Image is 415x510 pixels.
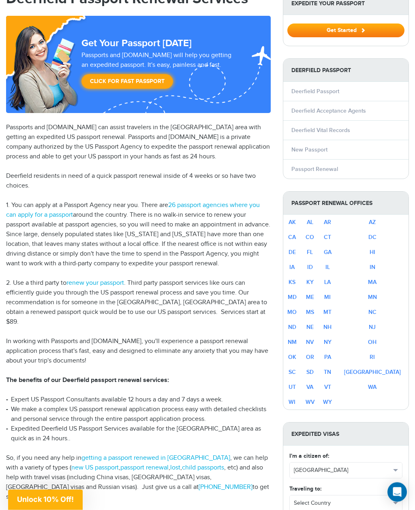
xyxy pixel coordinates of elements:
[325,264,330,271] a: IL
[368,279,376,286] a: MA
[294,499,391,508] span: Select Country
[17,495,74,504] span: Unlock 10% Off!
[6,202,260,219] a: 26 passport agencies where you can apply for a passport
[368,384,376,391] a: WA
[306,324,314,331] a: NE
[306,399,314,406] a: WV
[294,467,391,475] span: [GEOGRAPHIC_DATA]
[6,279,271,327] p: 2. Use a third party to . Third party passport services like ours can efficiently guide you throu...
[6,405,271,425] li: We make a complex US passport renewal application process easy with detailed checklists and perso...
[307,264,313,271] a: ID
[306,339,314,346] a: NV
[6,377,169,384] strong: The benefits of our Deerfield passport renewal services:
[344,369,401,376] a: [GEOGRAPHIC_DATA]
[291,88,339,95] a: Deerfield Passport
[324,249,332,256] a: GA
[199,484,252,491] a: [PHONE_NUMBER]
[78,51,241,93] div: Passports and [DOMAIN_NAME] will help you getting an expedited passport. It's easy, painless and ...
[288,339,297,346] a: NM
[283,192,409,215] strong: Passport Renewal Offices
[289,249,296,256] a: DE
[370,354,375,361] a: RI
[306,384,313,391] a: VA
[287,27,404,34] a: Get Started
[6,201,271,269] p: 1. You can apply at a Passport Agency near you. There are around the country. There is no walk-in...
[289,264,295,271] a: IA
[71,464,119,472] a: new US passport
[370,264,375,271] a: IN
[6,337,271,366] p: In working with Passports and [DOMAIN_NAME], you'll experience a passport renewal application pro...
[368,234,376,241] a: DC
[306,294,314,301] a: ME
[66,280,124,287] a: renew your passport
[290,463,402,478] button: [GEOGRAPHIC_DATA]
[368,294,377,301] a: MN
[291,127,350,134] a: Deerfield Vital Records
[288,234,296,241] a: CA
[291,147,327,154] a: New Passport
[369,324,376,331] a: NJ
[324,384,331,391] a: VT
[368,339,376,346] a: OH
[306,309,314,316] a: MS
[369,219,376,226] a: AZ
[6,425,271,444] li: Expedited Deerfield US Passport Services available for the [GEOGRAPHIC_DATA] area as quick as in ...
[289,452,329,461] label: I'm a citizen of:
[6,123,271,162] p: Passports and [DOMAIN_NAME] can assist travelers in the [GEOGRAPHIC_DATA] area with getting an ex...
[323,324,332,331] a: NH
[306,279,314,286] a: KY
[323,309,332,316] a: MT
[283,423,409,446] strong: Expedited Visas
[307,249,313,256] a: FL
[291,108,366,115] a: Deerfield Acceptance Agents
[306,354,314,361] a: OR
[81,75,173,89] a: Click for Fast Passport
[81,455,230,462] a: getting a passport renewed in [GEOGRAPHIC_DATA]
[6,454,271,502] p: So, if you need any help in , we can help with a variety of types ( , , , , etc) and also help wi...
[288,324,296,331] a: ND
[288,294,297,301] a: MD
[387,482,407,502] div: Open Intercom Messenger
[289,219,296,226] a: AK
[120,464,169,472] a: passport renewal
[287,309,297,316] a: MO
[306,369,314,376] a: SD
[324,219,331,226] a: AR
[182,464,224,472] a: child passports
[287,24,404,38] button: Get Started
[289,369,296,376] a: SC
[289,384,296,391] a: UT
[288,354,296,361] a: OK
[324,369,331,376] a: TN
[368,309,376,316] a: NC
[324,294,331,301] a: MI
[81,38,192,49] strong: Get Your Passport [DATE]
[6,395,271,405] li: Expert US Passport Consultants available 12 hours a day and 7 days a week.
[324,279,331,286] a: LA
[324,234,331,241] a: CT
[306,234,314,241] a: CO
[170,464,180,472] a: lost
[370,249,375,256] a: HI
[324,354,331,361] a: PA
[283,59,409,82] strong: Deerfield Passport
[289,279,295,286] a: KS
[324,339,332,346] a: NY
[307,219,313,226] a: AL
[8,490,83,510] div: Unlock 10% Off!
[323,399,332,406] a: WY
[289,399,295,406] a: WI
[6,172,271,191] p: Deerfield residents in need of a quick passport renewal inside of 4 weeks or so have two choices.
[291,166,338,173] a: Passport Renewal
[289,485,321,493] label: Traveling to:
